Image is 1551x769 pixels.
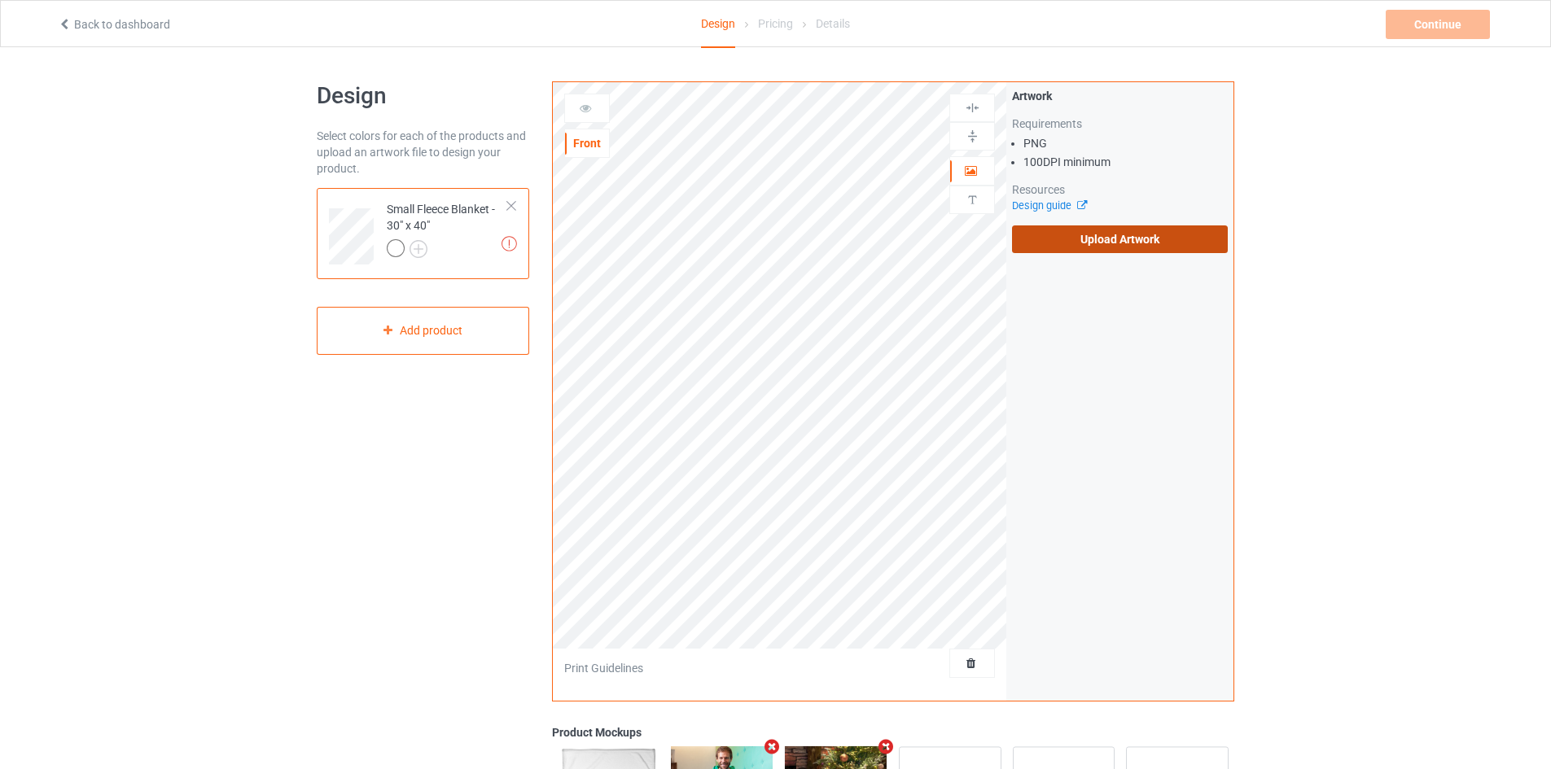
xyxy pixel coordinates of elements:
li: 100 DPI minimum [1023,154,1228,170]
div: Small Fleece Blanket - 30" x 40" [387,201,508,256]
img: svg+xml;base64,PD94bWwgdmVyc2lvbj0iMS4wIiBlbmNvZGluZz0iVVRGLTgiPz4KPHN2ZyB3aWR0aD0iMjJweCIgaGVpZ2... [410,240,427,258]
img: exclamation icon [502,236,517,251]
div: Select colors for each of the products and upload an artwork file to design your product. [317,128,529,177]
div: Print Guidelines [564,660,643,676]
div: Front [565,135,609,151]
div: Small Fleece Blanket - 30" x 40" [317,188,529,279]
div: Resources [1012,181,1228,198]
div: Artwork [1012,88,1228,104]
img: svg%3E%0A [965,192,980,208]
div: Details [816,1,850,46]
i: Remove mockup [762,738,782,755]
div: Add product [317,307,529,355]
h1: Design [317,81,529,111]
div: Design [701,1,735,48]
i: Remove mockup [876,738,896,755]
label: Upload Artwork [1012,225,1228,253]
a: Design guide [1012,199,1086,212]
div: Pricing [758,1,793,46]
div: Product Mockups [552,724,1234,741]
img: svg%3E%0A [965,100,980,116]
div: Requirements [1012,116,1228,132]
a: Back to dashboard [58,18,170,31]
img: svg%3E%0A [965,129,980,144]
li: PNG [1023,135,1228,151]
